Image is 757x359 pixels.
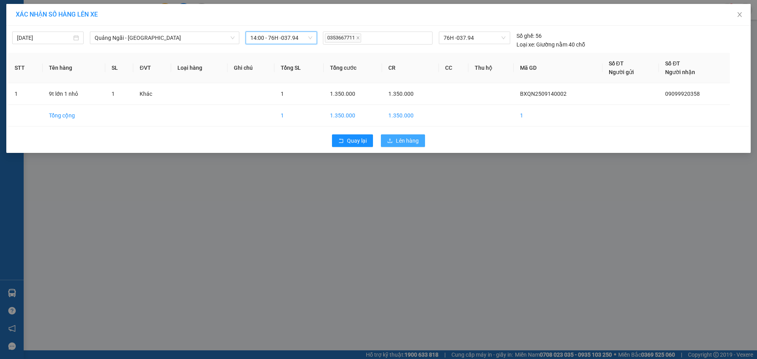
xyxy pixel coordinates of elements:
th: Tên hàng [43,53,105,83]
div: 56 [516,32,542,40]
span: BXQN2509140002 [520,91,567,97]
span: Số ĐT [665,60,680,67]
span: rollback [338,138,344,144]
td: Khác [133,83,171,105]
th: Tổng cước [324,53,382,83]
span: upload [387,138,393,144]
td: 1.350.000 [382,105,439,126]
th: CR [382,53,439,83]
span: Loại xe: [516,40,535,49]
td: 1 [8,83,43,105]
th: ĐVT [133,53,171,83]
button: rollbackQuay lại [332,134,373,147]
span: Người gửi [609,69,634,75]
span: 09099920358 [665,91,700,97]
span: 1 [281,91,284,97]
span: Người nhận [665,69,695,75]
span: 0353667711 [325,33,361,43]
th: Loại hàng [171,53,227,83]
th: Thu hộ [468,53,514,83]
span: XÁC NHẬN SỐ HÀNG LÊN XE [16,11,98,18]
th: Tổng SL [274,53,323,83]
td: 1 [514,105,602,126]
span: 1.350.000 [330,91,355,97]
th: CC [439,53,468,83]
th: Mã GD [514,53,602,83]
th: SL [105,53,134,83]
td: 9t lớn 1 nhỏ [43,83,105,105]
th: Ghi chú [227,53,275,83]
span: Quảng Ngãi - Vũng Tàu [95,32,235,44]
button: uploadLên hàng [381,134,425,147]
input: 14/09/2025 [17,33,72,42]
div: Giường nằm 40 chỗ [516,40,585,49]
span: Quay lại [347,136,367,145]
span: Số ghế: [516,32,534,40]
span: close [736,11,743,18]
span: 14:00 - 76H -037.94 [250,32,312,44]
span: close [356,36,360,40]
span: 1.350.000 [388,91,414,97]
span: Lên hàng [396,136,419,145]
button: Close [729,4,751,26]
td: 1 [274,105,323,126]
td: Tổng cộng [43,105,105,126]
span: Số ĐT [609,60,624,67]
th: STT [8,53,43,83]
td: 1.350.000 [324,105,382,126]
span: 76H -037.94 [444,32,505,44]
span: down [230,35,235,40]
span: 1 [112,91,115,97]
